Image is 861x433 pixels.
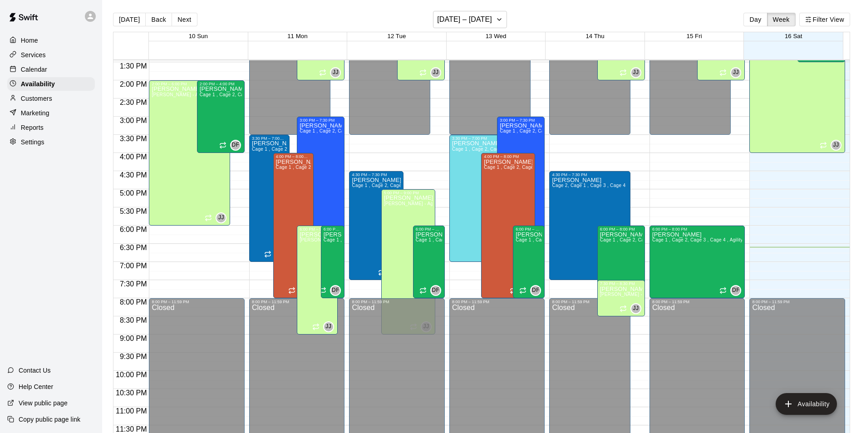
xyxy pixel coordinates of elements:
[118,207,149,215] span: 5:30 PM
[205,214,212,221] span: Recurring availability
[113,371,149,379] span: 10:00 PM
[633,68,639,77] span: JJ
[633,304,639,313] span: JJ
[449,135,503,262] div: 3:30 PM – 7:00 PM: Available
[552,183,625,188] span: Cage 2, Cage 1 , Cage 3 , Cage 4
[433,11,507,28] button: [DATE] – [DATE]
[189,33,208,39] button: 10 Sun
[719,287,727,294] span: Recurring availability
[516,237,621,242] span: Cage 1 , Cage 2, Cage 3 , Cage 4 , Agility Space
[7,106,95,120] a: Marketing
[585,33,604,39] span: 14 Thu
[630,67,641,78] div: Josh Jones
[19,399,68,408] p: View public page
[300,237,356,242] span: [PERSON_NAME] - Agility
[549,171,630,280] div: 4:30 PM – 7:30 PM: Available
[752,300,842,304] div: 8:00 PM – 11:59 PM
[145,13,172,26] button: Back
[332,286,339,295] span: DF
[118,98,149,106] span: 2:30 PM
[200,82,242,86] div: 2:00 PM – 4:00 PM
[732,286,740,295] span: DF
[767,13,796,26] button: Week
[733,68,739,77] span: JJ
[319,69,326,76] span: Recurring availability
[19,366,51,375] p: Contact Us
[118,262,149,270] span: 7:00 PM
[113,389,149,397] span: 10:30 PM
[323,321,334,332] div: Josh Jones
[497,117,545,280] div: 3:00 PM – 7:30 PM: Available
[252,136,287,141] div: 3:30 PM – 7:00 PM
[252,300,342,304] div: 8:00 PM – 11:59 PM
[118,316,149,324] span: 8:30 PM
[118,335,149,342] span: 9:00 PM
[530,285,541,296] div: David Flores
[118,226,149,233] span: 6:00 PM
[216,212,226,223] div: Josh Jones
[249,135,290,262] div: 3:30 PM – 7:00 PM: Available
[276,154,311,159] div: 4:00 PM – 8:00 PM
[481,153,535,298] div: 4:00 PM – 8:00 PM: Available
[833,141,839,150] span: JJ
[21,65,47,74] p: Calendar
[652,227,743,231] div: 6:00 PM – 8:00 PM
[776,393,837,415] button: add
[620,305,627,312] span: Recurring availability
[330,67,341,78] div: Josh Jones
[152,82,227,86] div: 2:00 PM – 6:00 PM
[649,226,745,298] div: 6:00 PM – 8:00 PM: Available
[620,69,627,76] span: Recurring availability
[519,287,526,294] span: Recurring availability
[7,77,95,91] a: Availability
[300,128,373,133] span: Cage 1 , Cage 2, Cage 3 , Cage 4
[330,285,341,296] div: David Flores
[21,50,46,59] p: Services
[118,135,149,143] span: 3:30 PM
[230,140,241,151] div: David Flores
[219,142,226,149] span: Recurring availability
[113,407,149,415] span: 11:00 PM
[597,226,645,298] div: 6:00 PM – 8:00 PM: Available
[333,68,339,77] span: JJ
[352,183,425,188] span: Cage 1 , Cage 2, Cage 3 , Cage 4
[7,92,95,105] a: Customers
[430,285,441,296] div: David Flores
[552,172,628,177] div: 4:30 PM – 7:30 PM
[785,33,802,39] span: 16 Sat
[21,94,52,103] p: Customers
[430,67,441,78] div: Josh Jones
[532,286,540,295] span: DF
[7,48,95,62] a: Services
[433,68,439,77] span: JJ
[113,425,149,433] span: 11:30 PM
[384,201,441,206] span: [PERSON_NAME] - Agility
[600,227,642,231] div: 6:00 PM – 8:00 PM
[297,226,337,335] div: 6:00 PM – 9:00 PM: Available
[416,227,442,231] div: 6:00 PM – 8:00 PM
[276,165,349,170] span: Cage 1 , Cage 2, Cage 3 , Cage 4
[486,33,507,39] button: 13 Wed
[484,154,532,159] div: 4:00 PM – 8:00 PM
[7,121,95,134] a: Reports
[172,13,197,26] button: Next
[652,237,758,242] span: Cage 1 , Cage 2, Cage 3 , Cage 4 , Agility Space
[652,300,743,304] div: 8:00 PM – 11:59 PM
[687,33,702,39] button: 15 Fri
[287,33,307,39] button: 11 Mon
[500,128,573,133] span: Cage 1 , Cage 2, Cage 3 , Cage 4
[21,79,55,89] p: Availability
[600,237,706,242] span: Cage 1 , Cage 2, Cage 3 , Cage 4 , Agility Space
[118,80,149,88] span: 2:00 PM
[552,300,628,304] div: 8:00 PM – 11:59 PM
[597,280,645,316] div: 7:30 PM – 8:30 PM: Available
[349,171,403,280] div: 4:30 PM – 7:30 PM: Available
[218,213,224,222] span: JJ
[321,226,345,298] div: 6:00 PM – 8:00 PM: Available
[300,227,335,231] div: 6:00 PM – 9:00 PM
[325,322,331,331] span: JJ
[21,123,44,132] p: Reports
[118,117,149,124] span: 3:00 PM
